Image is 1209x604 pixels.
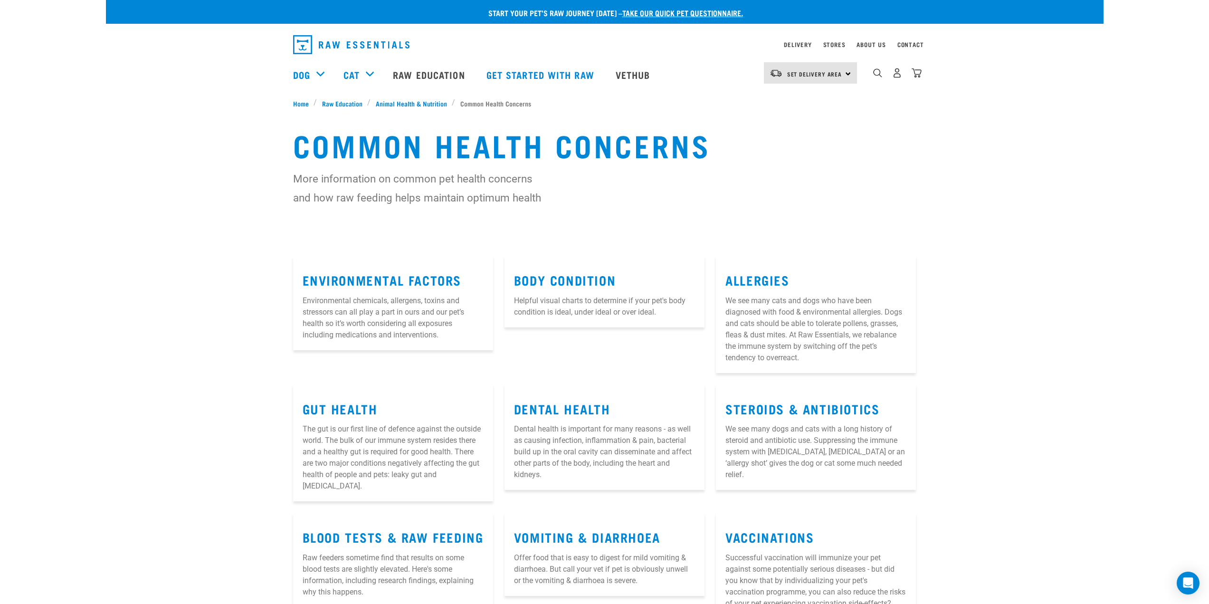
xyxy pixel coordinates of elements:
a: Animal Health & Nutrition [371,98,452,108]
a: Steroids & Antibiotics [725,405,879,412]
a: Stores [823,43,846,46]
nav: dropdown navigation [286,31,924,58]
p: Raw feeders sometime find that results on some blood tests are slightly elevated. Here's some inf... [303,552,484,598]
a: Get started with Raw [477,56,606,94]
img: home-icon@2x.png [912,68,922,78]
img: van-moving.png [770,69,782,77]
p: Dental health is important for many reasons - as well as causing infection, inflammation & pain, ... [514,423,695,480]
a: Dental Health [514,405,610,412]
span: Home [293,98,309,108]
a: Environmental Factors [303,276,462,283]
img: home-icon-1@2x.png [873,68,882,77]
p: The gut is our first line of defence against the outside world. The bulk of our immune system res... [303,423,484,492]
a: Dog [293,67,310,82]
p: We see many dogs and cats with a long history of steroid and antibiotic use. Suppressing the immu... [725,423,906,480]
h1: Common Health Concerns [293,127,916,162]
p: We see many cats and dogs who have been diagnosed with food & environmental allergies. Dogs and c... [725,295,906,364]
img: user.png [892,68,902,78]
nav: dropdown navigation [106,56,1104,94]
a: Body Condition [514,276,616,283]
a: Raw Education [317,98,367,108]
a: Blood Tests & Raw Feeding [303,533,484,540]
a: Vethub [606,56,662,94]
a: Vaccinations [725,533,814,540]
p: More information on common pet health concerns and how raw feeding helps maintain optimum health [293,169,543,207]
span: Set Delivery Area [787,72,842,76]
p: Offer food that is easy to digest for mild vomiting & diarrhoea. But call your vet if pet is obvi... [514,552,695,586]
a: Contact [897,43,924,46]
p: Start your pet’s raw journey [DATE] – [113,7,1111,19]
a: take our quick pet questionnaire. [622,10,743,15]
img: Raw Essentials Logo [293,35,409,54]
span: Raw Education [322,98,362,108]
span: Animal Health & Nutrition [376,98,447,108]
nav: breadcrumbs [293,98,916,108]
a: Gut Health [303,405,378,412]
p: Environmental chemicals, allergens, toxins and stressors can all play a part in ours and our pet’... [303,295,484,341]
a: Raw Education [383,56,476,94]
a: Cat [343,67,360,82]
a: Delivery [784,43,811,46]
a: Allergies [725,276,789,283]
a: Home [293,98,314,108]
a: About Us [857,43,885,46]
a: Vomiting & Diarrhoea [514,533,660,540]
p: Helpful visual charts to determine if your pet's body condition is ideal, under ideal or over ideal. [514,295,695,318]
div: Open Intercom Messenger [1177,572,1199,594]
